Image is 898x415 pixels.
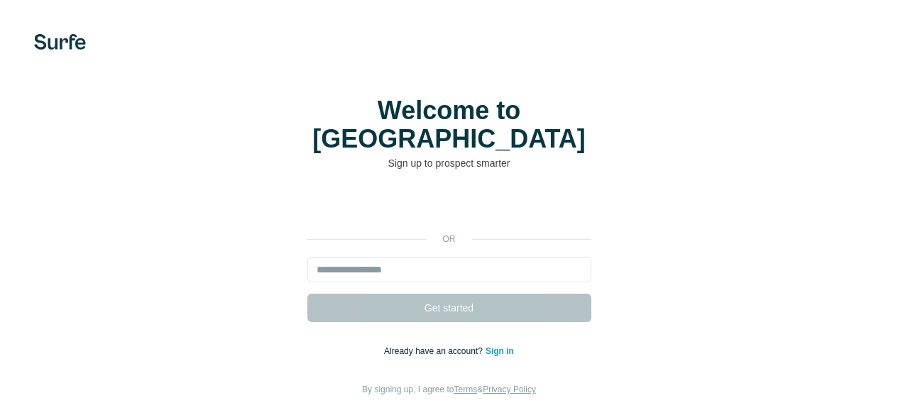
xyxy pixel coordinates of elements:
[486,346,514,356] a: Sign in
[300,192,598,223] iframe: Bouton "Se connecter avec Google"
[454,384,478,394] a: Terms
[34,34,86,50] img: Surfe's logo
[483,384,536,394] a: Privacy Policy
[362,384,536,394] span: By signing up, I agree to &
[307,96,591,153] h1: Welcome to [GEOGRAPHIC_DATA]
[307,156,591,170] p: Sign up to prospect smarter
[384,346,486,356] span: Already have an account?
[427,233,472,245] p: or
